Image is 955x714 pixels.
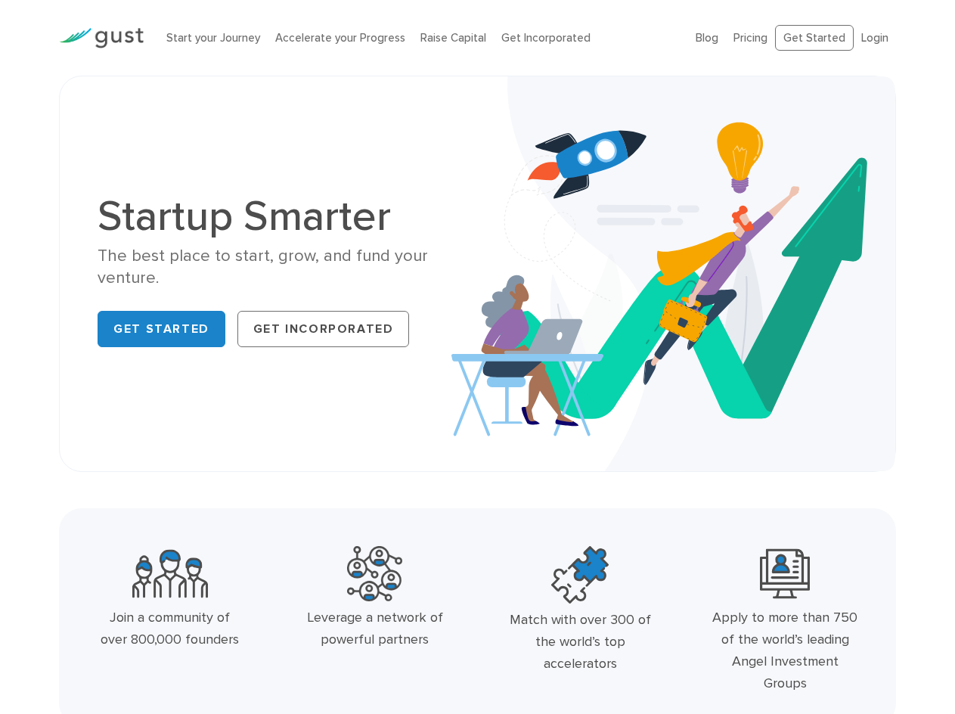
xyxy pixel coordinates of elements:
[451,76,895,471] img: Startup Smarter Hero
[98,195,466,237] h1: Startup Smarter
[166,31,260,45] a: Start your Journey
[760,546,810,601] img: Leading Angel Investment
[712,607,858,694] div: Apply to more than 750 of the world’s leading Angel Investment Groups
[98,311,225,347] a: Get Started
[275,31,405,45] a: Accelerate your Progress
[97,607,243,651] div: Join a community of over 800,000 founders
[696,31,718,45] a: Blog
[551,546,609,604] img: Top Accelerators
[237,311,410,347] a: Get Incorporated
[59,28,144,48] img: Gust Logo
[420,31,486,45] a: Raise Capital
[501,31,591,45] a: Get Incorporated
[302,607,448,651] div: Leverage a network of powerful partners
[132,546,208,601] img: Community Founders
[507,610,653,675] div: Match with over 300 of the world’s top accelerators
[861,31,888,45] a: Login
[733,31,767,45] a: Pricing
[98,245,466,290] div: The best place to start, grow, and fund your venture.
[775,25,854,51] a: Get Started
[347,546,402,601] img: Powerful Partners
